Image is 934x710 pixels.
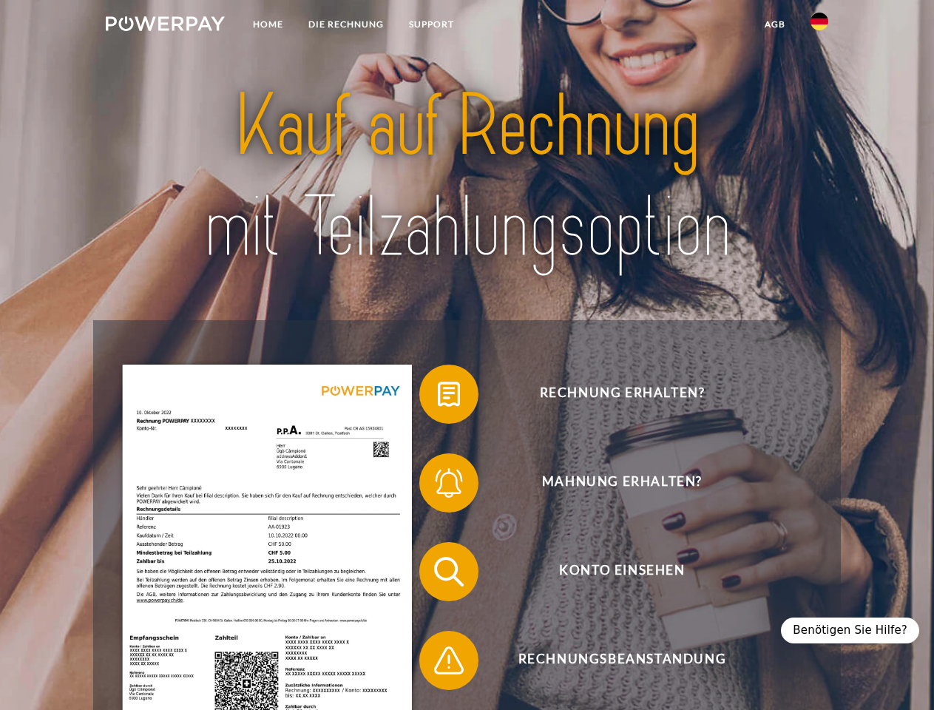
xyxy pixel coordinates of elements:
span: Konto einsehen [441,542,803,601]
img: qb_bell.svg [430,464,467,501]
img: logo-powerpay-white.svg [106,16,225,31]
a: Home [240,11,296,38]
a: agb [752,11,798,38]
span: Rechnungsbeanstandung [441,631,803,690]
button: Rechnung erhalten? [419,365,804,424]
img: qb_bill.svg [430,376,467,413]
img: qb_search.svg [430,553,467,590]
button: Rechnungsbeanstandung [419,631,804,690]
div: Benötigen Sie Hilfe? [781,618,919,643]
img: title-powerpay_de.svg [141,71,793,283]
a: SUPPORT [396,11,467,38]
a: DIE RECHNUNG [296,11,396,38]
img: qb_warning.svg [430,642,467,679]
img: de [811,13,828,30]
span: Mahnung erhalten? [441,453,803,513]
button: Konto einsehen [419,542,804,601]
button: Mahnung erhalten? [419,453,804,513]
span: Rechnung erhalten? [441,365,803,424]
